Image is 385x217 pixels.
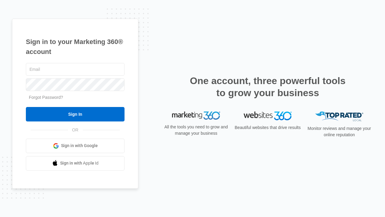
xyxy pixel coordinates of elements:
[306,125,373,138] p: Monitor reviews and manage your online reputation
[188,75,347,99] h2: One account, three powerful tools to grow your business
[162,124,230,137] p: All the tools you need to grow and manage your business
[26,156,125,171] a: Sign in with Apple Id
[315,112,363,121] img: Top Rated Local
[234,124,301,131] p: Beautiful websites that drive results
[61,143,98,149] span: Sign in with Google
[60,160,99,166] span: Sign in with Apple Id
[26,63,125,76] input: Email
[29,95,63,100] a: Forgot Password?
[172,112,220,120] img: Marketing 360
[68,127,83,133] span: OR
[26,37,125,57] h1: Sign in to your Marketing 360® account
[26,139,125,153] a: Sign in with Google
[244,112,292,120] img: Websites 360
[26,107,125,121] input: Sign In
